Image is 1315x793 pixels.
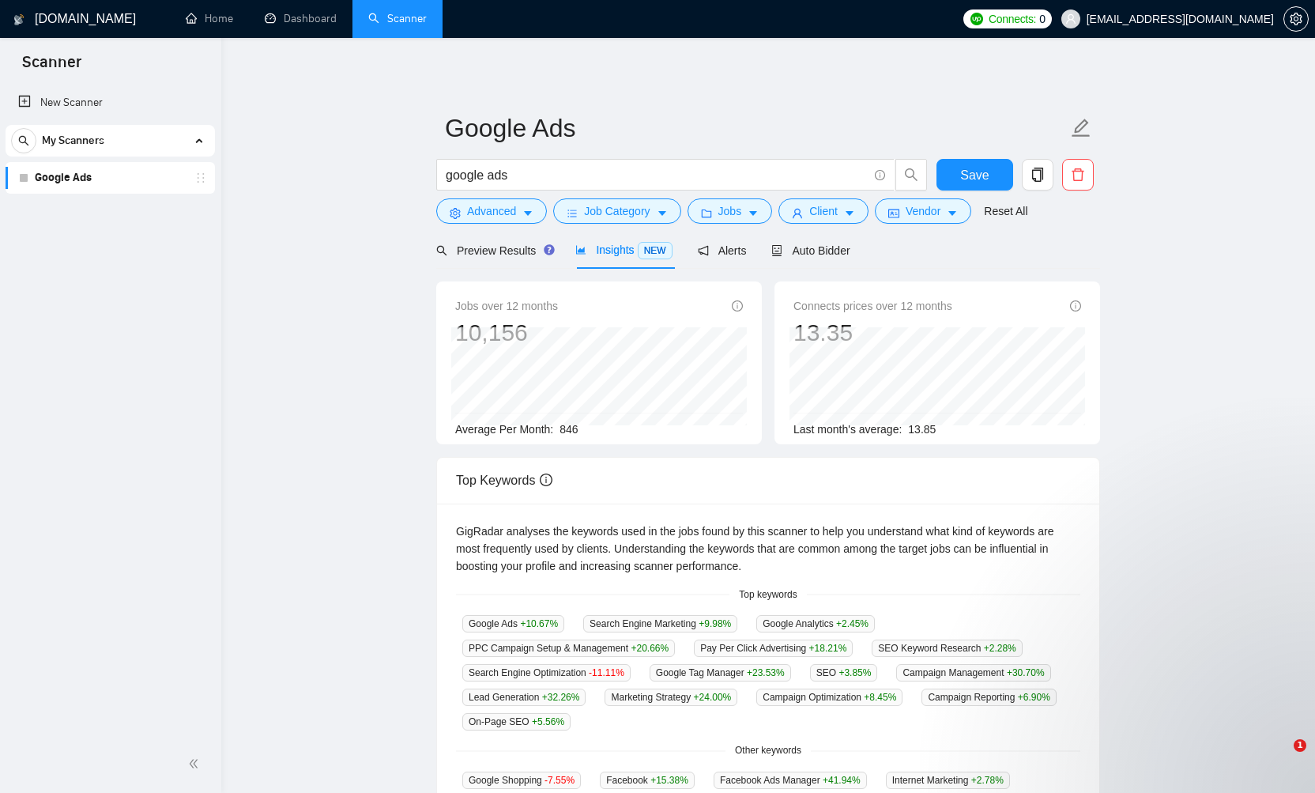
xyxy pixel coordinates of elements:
span: +3.85 % [838,667,871,678]
span: +24.00 % [694,692,732,703]
span: SEO [810,664,878,682]
span: SEO Keyword Research [872,640,1022,657]
span: On-Page SEO [462,713,571,731]
span: -11.11 % [589,667,624,678]
input: Scanner name... [445,108,1068,148]
span: +2.28 % [984,643,1016,654]
span: Campaign Optimization [756,689,902,706]
span: Other keywords [725,743,811,758]
input: Search Freelance Jobs... [446,165,868,185]
span: copy [1023,168,1053,182]
span: 0 [1039,10,1046,28]
span: search [12,135,36,146]
span: My Scanners [42,125,104,157]
span: Connects: [989,10,1036,28]
span: Last month's average: [793,423,902,436]
span: Campaign Management [896,664,1050,682]
span: edit [1071,118,1091,138]
button: barsJob Categorycaret-down [553,198,680,224]
span: search [436,245,447,256]
span: caret-down [844,207,855,219]
div: 10,156 [455,318,558,348]
span: +41.94 % [823,775,861,786]
span: Marketing Strategy [605,689,737,706]
span: Auto Bidder [771,244,850,257]
span: Connects prices over 12 months [793,297,952,315]
li: New Scanner [6,87,215,119]
span: user [792,207,803,219]
span: +5.56 % [532,716,564,727]
span: Job Category [584,202,650,220]
span: Scanner [9,51,94,84]
span: folder [701,207,712,219]
span: Facebook Ads Manager [714,772,867,789]
span: Advanced [467,202,516,220]
span: Google Analytics [756,615,875,633]
span: Search Engine Marketing [583,615,737,633]
div: Tooltip anchor [542,243,556,257]
button: delete [1062,159,1094,191]
button: folderJobscaret-down [688,198,773,224]
span: -7.55 % [544,775,575,786]
span: caret-down [748,207,759,219]
span: notification [698,245,709,256]
span: area-chart [575,244,586,255]
span: delete [1063,168,1093,182]
span: setting [450,207,461,219]
span: bars [567,207,578,219]
span: +2.45 % [836,618,869,629]
span: 13.85 [908,423,936,436]
span: Save [960,165,989,185]
button: userClientcaret-down [778,198,869,224]
li: My Scanners [6,125,215,194]
button: Save [936,159,1013,191]
span: search [896,168,926,182]
span: caret-down [522,207,533,219]
a: homeHome [186,12,233,25]
span: Facebook [600,772,695,789]
a: Reset All [984,202,1027,220]
span: +32.26 % [542,692,580,703]
span: holder [194,172,207,184]
a: New Scanner [18,87,202,119]
a: Google Ads [35,162,185,194]
button: idcardVendorcaret-down [875,198,971,224]
span: +9.98 % [699,618,731,629]
iframe: Intercom live chat [1261,739,1299,777]
span: info-circle [875,170,885,180]
span: Jobs over 12 months [455,297,558,315]
span: Lead Generation [462,689,586,706]
span: Alerts [698,244,747,257]
div: GigRadar analyses the keywords used in the jobs found by this scanner to help you understand what... [456,523,1080,575]
button: copy [1022,159,1053,191]
span: +8.45 % [864,692,896,703]
span: Internet Marketing [886,772,1010,789]
span: info-circle [540,474,552,486]
span: 846 [560,423,578,436]
span: Search Engine Optimization [462,664,631,682]
span: Client [809,202,838,220]
span: Insights [575,244,672,256]
span: info-circle [1070,300,1081,312]
div: Top Keywords [456,458,1080,503]
button: setting [1283,6,1309,32]
span: user [1065,13,1076,25]
img: logo [13,7,24,32]
span: Preview Results [436,244,550,257]
span: +2.78 % [971,775,1004,786]
span: Vendor [906,202,940,220]
span: NEW [638,242,673,259]
span: PPC Campaign Setup & Management [462,640,675,657]
span: +18.21 % [809,643,847,654]
a: setting [1283,13,1309,25]
span: caret-down [947,207,958,219]
a: dashboardDashboard [265,12,337,25]
span: idcard [888,207,899,219]
button: settingAdvancedcaret-down [436,198,547,224]
span: Google Shopping [462,772,581,789]
span: Campaign Reporting [921,689,1056,706]
span: Pay Per Click Advertising [694,640,853,657]
span: caret-down [657,207,668,219]
span: +10.67 % [520,618,558,629]
span: Google Ads [462,615,564,633]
